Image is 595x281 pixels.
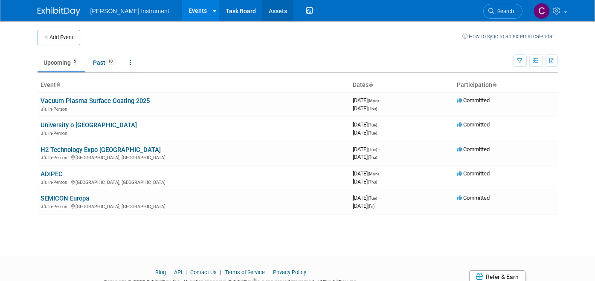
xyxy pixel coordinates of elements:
[190,269,217,275] a: Contact Us
[493,81,497,88] a: Sort by Participation Type
[380,170,382,177] span: -
[87,54,122,71] a: Past10
[49,204,70,209] span: In-Person
[106,58,116,65] span: 10
[49,131,70,136] span: In-Person
[353,129,377,136] span: [DATE]
[353,154,377,160] span: [DATE]
[353,170,382,177] span: [DATE]
[353,105,377,112] span: [DATE]
[483,4,522,19] a: Search
[353,146,380,152] span: [DATE]
[41,106,46,111] img: In-Person Event
[41,97,150,105] a: Vacuum Plasma Surface Coating 2025
[41,203,346,209] div: [GEOGRAPHIC_DATA], [GEOGRAPHIC_DATA]
[273,269,306,275] a: Privacy Policy
[454,78,558,92] th: Participation
[41,155,46,159] img: In-Person Event
[353,178,377,185] span: [DATE]
[41,154,346,161] div: [GEOGRAPHIC_DATA], [GEOGRAPHIC_DATA]
[218,269,223,275] span: |
[41,131,46,135] img: In-Person Event
[457,195,490,201] span: Committed
[155,269,166,275] a: Blog
[41,195,90,202] a: SEMICON Europa
[368,180,377,184] span: (Thu)
[38,7,80,16] img: ExhibitDay
[463,33,558,40] a: How to sync to an external calendar...
[183,269,189,275] span: |
[368,131,377,135] span: (Tue)
[368,155,377,160] span: (Thu)
[380,97,382,103] span: -
[49,155,70,161] span: In-Person
[90,8,169,14] span: [PERSON_NAME] Instrument
[353,195,380,201] span: [DATE]
[368,106,377,111] span: (Thu)
[49,180,70,185] span: In-Person
[379,146,380,152] span: -
[368,98,379,103] span: (Mon)
[368,196,377,201] span: (Tue)
[38,78,350,92] th: Event
[457,170,490,177] span: Committed
[379,121,380,128] span: -
[41,180,46,184] img: In-Person Event
[353,121,380,128] span: [DATE]
[266,269,272,275] span: |
[353,203,375,209] span: [DATE]
[350,78,454,92] th: Dates
[41,178,346,185] div: [GEOGRAPHIC_DATA], [GEOGRAPHIC_DATA]
[38,30,80,45] button: Add Event
[49,106,70,112] span: In-Person
[457,121,490,128] span: Committed
[41,204,46,208] img: In-Person Event
[225,269,265,275] a: Terms of Service
[38,54,85,71] a: Upcoming5
[41,121,137,129] a: University o [GEOGRAPHIC_DATA]
[353,97,382,103] span: [DATE]
[369,81,373,88] a: Sort by Start Date
[457,97,490,103] span: Committed
[41,170,63,178] a: ADIPEC
[457,146,490,152] span: Committed
[41,146,161,154] a: H2 Technology Expo [GEOGRAPHIC_DATA]
[56,81,61,88] a: Sort by Event Name
[368,147,377,152] span: (Tue)
[368,123,377,127] span: (Tue)
[534,3,550,19] img: Christine Batycki
[174,269,182,275] a: API
[379,195,380,201] span: -
[72,58,79,65] span: 5
[368,204,375,209] span: (Fri)
[167,269,173,275] span: |
[495,8,514,14] span: Search
[368,172,379,176] span: (Mon)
